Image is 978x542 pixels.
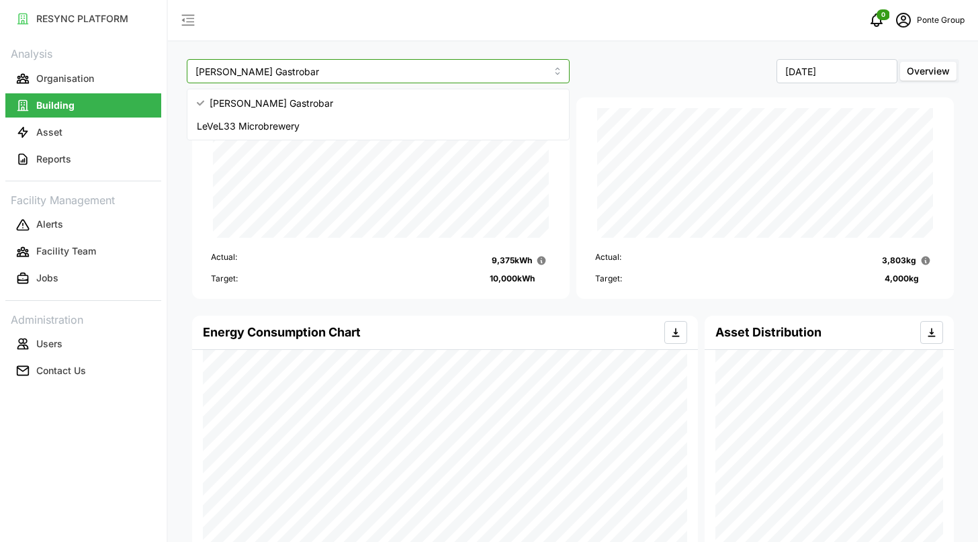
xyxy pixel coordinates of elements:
button: Jobs [5,267,161,291]
button: Asset [5,120,161,144]
button: notifications [863,7,890,34]
button: Users [5,332,161,356]
p: Facility Team [36,244,96,258]
button: Facility Team [5,240,161,264]
p: Analysis [5,43,161,62]
p: Target: [595,273,622,285]
p: Ponte Group [917,14,965,27]
p: Building [36,99,75,112]
span: Overview [907,65,950,77]
a: Contact Us [5,357,161,384]
span: 0 [881,10,885,19]
p: Contact Us [36,364,86,377]
p: Administration [5,309,161,328]
button: Building [5,93,161,118]
h4: Asset Distribution [715,324,821,341]
span: [PERSON_NAME] Gastrobar [210,96,333,111]
h4: Energy Consumption Chart [203,324,361,341]
a: Facility Team [5,238,161,265]
span: LeVeL33 Microbrewery [197,119,300,134]
p: Facility Management [5,189,161,209]
a: Reports [5,146,161,173]
input: Select Month [776,59,897,83]
p: Asset [36,126,62,139]
a: Jobs [5,265,161,292]
a: Alerts [5,212,161,238]
p: Alerts [36,218,63,231]
p: 4,000 kg [885,273,919,285]
button: schedule [890,7,917,34]
a: Users [5,330,161,357]
button: RESYNC PLATFORM [5,7,161,31]
p: Organisation [36,72,94,85]
p: 10,000 kWh [490,273,535,285]
p: 9,375 kWh [492,255,532,267]
a: Organisation [5,65,161,92]
button: Reports [5,147,161,171]
p: Jobs [36,271,58,285]
p: RESYNC PLATFORM [36,12,128,26]
p: Users [36,337,62,351]
p: Actual: [211,251,237,270]
a: Asset [5,119,161,146]
p: Actual: [595,251,621,270]
button: Contact Us [5,359,161,383]
p: Target: [211,273,238,285]
p: Reports [36,152,71,166]
button: Alerts [5,213,161,237]
button: Organisation [5,66,161,91]
p: 3,803 kg [882,255,916,267]
a: Building [5,92,161,119]
a: RESYNC PLATFORM [5,5,161,32]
